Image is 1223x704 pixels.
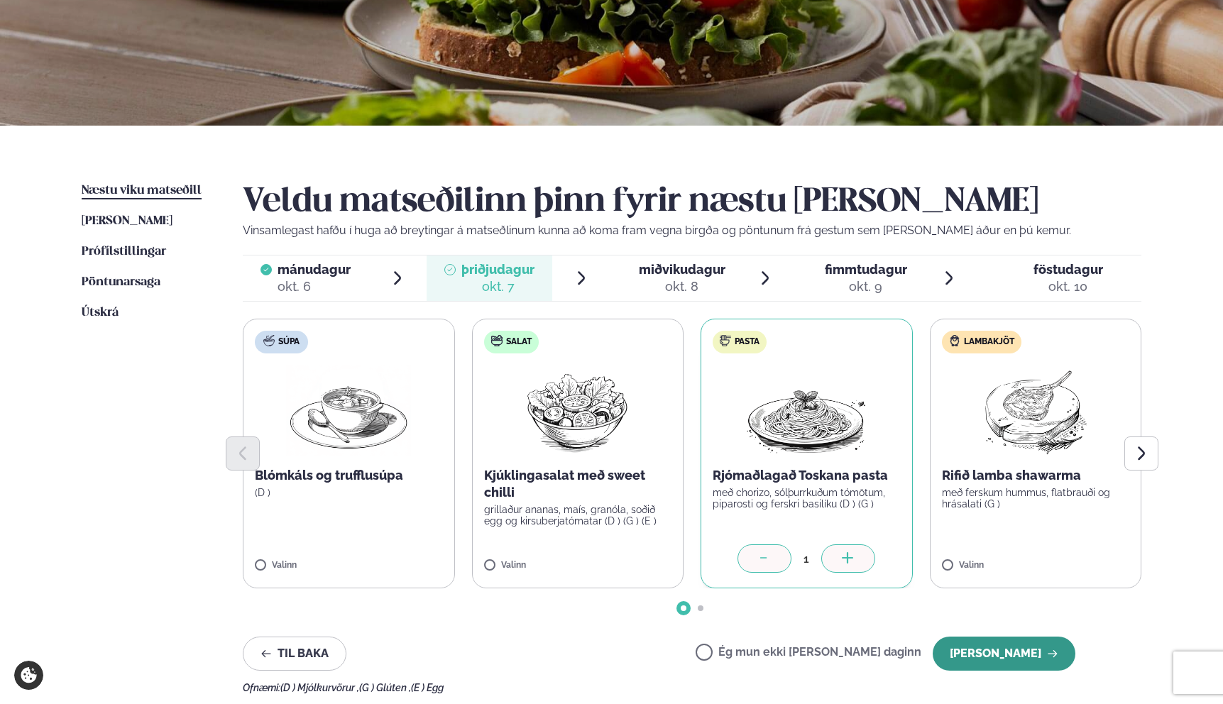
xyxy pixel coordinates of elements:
[278,336,300,348] span: Súpa
[461,278,534,295] div: okt. 7
[255,467,443,484] p: Blómkáls og trufflusúpa
[243,222,1141,239] p: Vinsamlegast hafðu í huga að breytingar á matseðlinum kunna að koma fram vegna birgða og pöntunum...
[82,246,166,258] span: Prófílstillingar
[14,661,43,690] a: Cookie settings
[720,335,731,346] img: pasta.svg
[933,637,1075,671] button: [PERSON_NAME]
[942,467,1130,484] p: Rifið lamba shawarma
[713,467,901,484] p: Rjómaðlagað Toskana pasta
[359,682,411,693] span: (G ) Glúten ,
[491,335,503,346] img: salad.svg
[949,335,960,346] img: Lamb.svg
[278,278,351,295] div: okt. 6
[515,365,640,456] img: Salad.png
[484,467,672,501] p: Kjúklingasalat með sweet chilli
[825,262,907,277] span: fimmtudagur
[243,637,346,671] button: Til baka
[278,262,351,277] span: mánudagur
[964,336,1014,348] span: Lambakjöt
[411,682,444,693] span: (E ) Egg
[82,185,202,197] span: Næstu viku matseðill
[681,605,686,611] span: Go to slide 1
[82,307,119,319] span: Útskrá
[82,243,166,260] a: Prófílstillingar
[82,182,202,199] a: Næstu viku matseðill
[639,262,725,277] span: miðvikudagur
[82,304,119,321] a: Útskrá
[243,682,1141,693] div: Ofnæmi:
[82,274,160,291] a: Pöntunarsaga
[825,278,907,295] div: okt. 9
[82,215,172,227] span: [PERSON_NAME]
[82,276,160,288] span: Pöntunarsaga
[243,182,1141,222] h2: Veldu matseðilinn þinn fyrir næstu [PERSON_NAME]
[461,262,534,277] span: þriðjudagur
[713,487,901,510] p: með chorizo, sólþurrkuðum tómötum, piparosti og ferskri basilíku (D ) (G )
[506,336,532,348] span: Salat
[1033,262,1103,277] span: föstudagur
[1033,278,1103,295] div: okt. 10
[1124,436,1158,471] button: Next slide
[484,504,672,527] p: grillaður ananas, maís, granóla, soðið egg og kirsuberjatómatar (D ) (G ) (E )
[744,365,869,456] img: Spagetti.png
[226,436,260,471] button: Previous slide
[280,682,359,693] span: (D ) Mjólkurvörur ,
[942,487,1130,510] p: með ferskum hummus, flatbrauði og hrásalati (G )
[791,551,821,567] div: 1
[255,487,443,498] p: (D )
[263,335,275,346] img: soup.svg
[735,336,759,348] span: Pasta
[639,278,725,295] div: okt. 8
[286,365,411,456] img: Soup.png
[698,605,703,611] span: Go to slide 2
[82,213,172,230] a: [PERSON_NAME]
[972,365,1098,456] img: Lamb-Meat.png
